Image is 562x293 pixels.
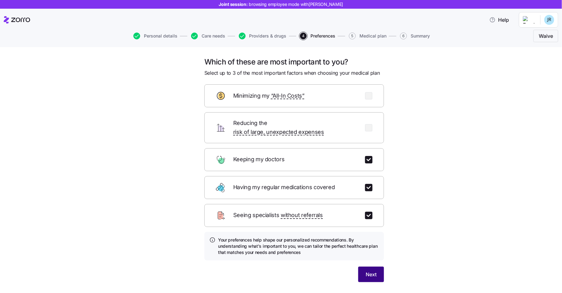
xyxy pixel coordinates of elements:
span: Providers & drugs [249,34,287,38]
img: Employer logo [523,16,535,24]
span: Having my regular medications covered [233,183,336,192]
span: Personal details [144,34,177,38]
button: Providers & drugs [239,33,287,39]
button: 6Summary [400,33,430,39]
span: Joint session: [219,1,343,7]
span: Seeing specialists [233,211,323,220]
span: browsing employee mode with [PERSON_NAME] [249,1,343,7]
span: Waive [539,32,553,40]
span: risk of large, unexpected expenses [233,128,324,137]
span: without referrals [281,211,323,220]
img: d6f5c9543c604f09d9bbd6421a6f3bc5 [544,15,554,25]
span: Reducing the [233,119,358,137]
span: Select up to 3 of the most important factors when choosing your medical plan [204,69,380,77]
span: 6 [400,33,407,39]
span: Minimizing my [233,91,305,100]
h1: Which of these are most important to you? [204,57,384,67]
span: Help [489,16,509,24]
span: 5 [349,33,356,39]
a: Providers & drugs [238,33,287,39]
h4: Your preferences help shape our personalized recommendations. By understanding what's important t... [218,237,379,256]
span: Care needs [202,34,225,38]
button: Care needs [191,33,225,39]
span: Medical plan [359,34,386,38]
span: Keeping my doctors [233,155,286,164]
span: Summary [411,34,430,38]
a: 4Preferences [299,33,335,39]
a: Personal details [132,33,177,39]
button: 5Medical plan [349,33,386,39]
a: Care needs [190,33,225,39]
span: Next [366,271,377,278]
button: Waive [533,30,558,42]
span: 4 [300,33,307,39]
span: “All-In Costs” [271,91,305,100]
span: Preferences [310,34,335,38]
button: Next [358,267,384,282]
button: Personal details [133,33,177,39]
button: Help [484,14,514,26]
button: 4Preferences [300,33,335,39]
